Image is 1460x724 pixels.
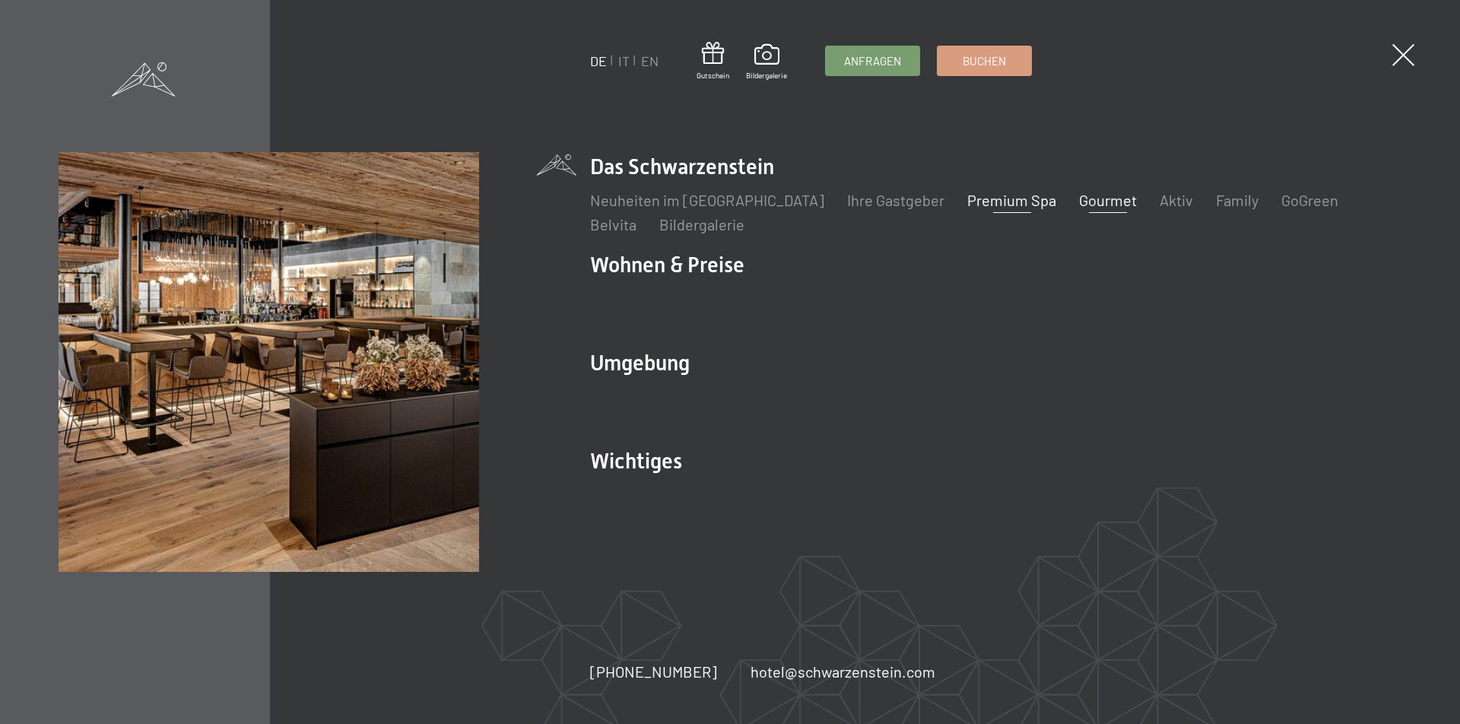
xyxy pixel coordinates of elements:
[697,70,729,81] span: Gutschein
[963,53,1006,69] span: Buchen
[746,70,787,81] span: Bildergalerie
[844,53,901,69] span: Anfragen
[751,661,935,682] a: hotel@schwarzenstein.com
[746,44,787,81] a: Bildergalerie
[659,215,744,233] a: Bildergalerie
[590,215,636,233] a: Belvita
[847,191,944,209] a: Ihre Gastgeber
[1281,191,1338,209] a: GoGreen
[590,661,717,682] a: [PHONE_NUMBER]
[697,42,729,81] a: Gutschein
[590,191,824,209] a: Neuheiten im [GEOGRAPHIC_DATA]
[641,52,659,69] a: EN
[590,52,607,69] a: DE
[1079,191,1137,209] a: Gourmet
[618,52,630,69] a: IT
[826,46,919,75] a: Anfragen
[1216,191,1258,209] a: Family
[938,46,1031,75] a: Buchen
[1160,191,1193,209] a: Aktiv
[590,662,717,681] span: [PHONE_NUMBER]
[967,191,1056,209] a: Premium Spa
